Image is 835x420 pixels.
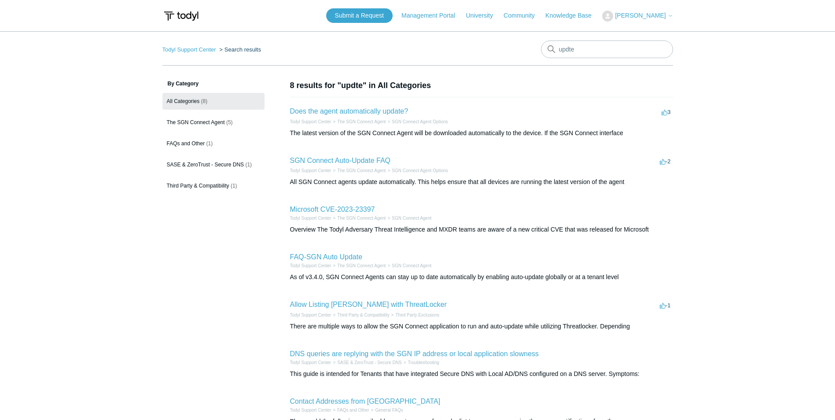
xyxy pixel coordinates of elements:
li: Todyl Support Center [290,312,331,318]
a: FAQ-SGN Auto Update [290,253,363,261]
div: This guide is intended for Tenants that have integrated Secure DNS with Local AD/DNS configured o... [290,369,673,379]
a: Todyl Support Center [290,313,331,317]
a: SGN Connect Auto-Update FAQ [290,157,391,164]
a: Does the agent automatically update? [290,107,408,115]
li: SGN Connect Agent [386,262,431,269]
span: -2 [660,158,671,165]
span: [PERSON_NAME] [615,12,666,19]
a: Todyl Support Center [290,360,331,365]
input: Search [541,41,673,58]
a: Todyl Support Center [290,168,331,173]
img: Todyl Support Center Help Center home page [162,8,200,24]
a: Todyl Support Center [290,119,331,124]
button: [PERSON_NAME] [602,11,673,22]
li: The SGN Connect Agent [331,215,386,221]
div: As of v3.4.0, SGN Connect Agents can stay up to date automatically by enabling auto-update global... [290,273,673,282]
span: (1) [206,140,213,147]
li: Todyl Support Center [290,167,331,174]
a: Contact Addresses from [GEOGRAPHIC_DATA] [290,398,441,405]
a: All Categories (8) [162,93,265,110]
div: All SGN Connect agents update automatically. This helps ensure that all devices are running the l... [290,177,673,187]
a: SGN Connect Agent [392,216,431,221]
a: Submit a Request [326,8,393,23]
a: General FAQs [375,408,403,413]
a: The SGN Connect Agent [337,119,386,124]
span: (1) [231,183,237,189]
a: SASE & ZeroTrust - Secure DNS [337,360,401,365]
li: SASE & ZeroTrust - Secure DNS [331,359,401,366]
a: Todyl Support Center [290,408,331,413]
h3: By Category [162,80,265,88]
a: Allow Listing [PERSON_NAME] with ThreatLocker [290,301,447,308]
a: Third Party Exclusions [396,313,439,317]
li: Third Party & Compatibility [331,312,389,318]
li: The SGN Connect Agent [331,262,386,269]
a: SGN Connect Agent Options [392,168,448,173]
span: Third Party & Compatibility [167,183,229,189]
li: Todyl Support Center [290,262,331,269]
li: Third Party Exclusions [390,312,439,318]
li: The SGN Connect Agent [331,118,386,125]
li: Search results [217,46,261,53]
span: -1 [660,302,671,309]
span: SASE & ZeroTrust - Secure DNS [167,162,244,168]
span: The SGN Connect Agent [167,119,225,125]
li: Todyl Support Center [290,359,331,366]
a: Management Portal [401,11,464,20]
span: (5) [226,119,233,125]
li: Todyl Support Center [290,215,331,221]
li: SGN Connect Agent [386,215,431,221]
div: There are multiple ways to allow the SGN Connect application to run and auto-update while utilizi... [290,322,673,331]
a: University [466,11,501,20]
a: Todyl Support Center [290,263,331,268]
div: The latest version of the SGN Connect Agent will be downloaded automatically to the device. If th... [290,129,673,138]
span: FAQs and Other [167,140,205,147]
a: Microsoft CVE-2023-23397 [290,206,375,213]
a: Knowledge Base [545,11,600,20]
a: The SGN Connect Agent [337,263,386,268]
li: SGN Connect Agent Options [386,167,448,174]
a: Todyl Support Center [290,216,331,221]
a: DNS queries are replying with the SGN IP address or local application slowness [290,350,539,357]
li: The SGN Connect Agent [331,167,386,174]
a: The SGN Connect Agent (5) [162,114,265,131]
li: Todyl Support Center [290,407,331,413]
li: General FAQs [369,407,403,413]
div: Overview The Todyl Adversary Threat Intelligence and MXDR teams are aware of a new critical CVE t... [290,225,673,234]
span: All Categories [167,98,200,104]
span: (8) [201,98,208,104]
a: Third Party & Compatibility (1) [162,177,265,194]
h1: 8 results for "updte" in All Categories [290,80,673,92]
a: Todyl Support Center [162,46,216,53]
span: (1) [245,162,252,168]
a: SGN Connect Agent [392,263,431,268]
a: Community [504,11,544,20]
li: FAQs and Other [331,407,369,413]
a: The SGN Connect Agent [337,216,386,221]
span: 3 [662,109,670,115]
a: FAQs and Other [337,408,369,413]
a: FAQs and Other (1) [162,135,265,152]
a: The SGN Connect Agent [337,168,386,173]
li: Todyl Support Center [290,118,331,125]
li: Troubleshooting [402,359,439,366]
a: Troubleshooting [408,360,439,365]
a: SASE & ZeroTrust - Secure DNS (1) [162,156,265,173]
a: SGN Connect Agent Options [392,119,448,124]
a: Third Party & Compatibility [337,313,389,317]
li: Todyl Support Center [162,46,218,53]
li: SGN Connect Agent Options [386,118,448,125]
